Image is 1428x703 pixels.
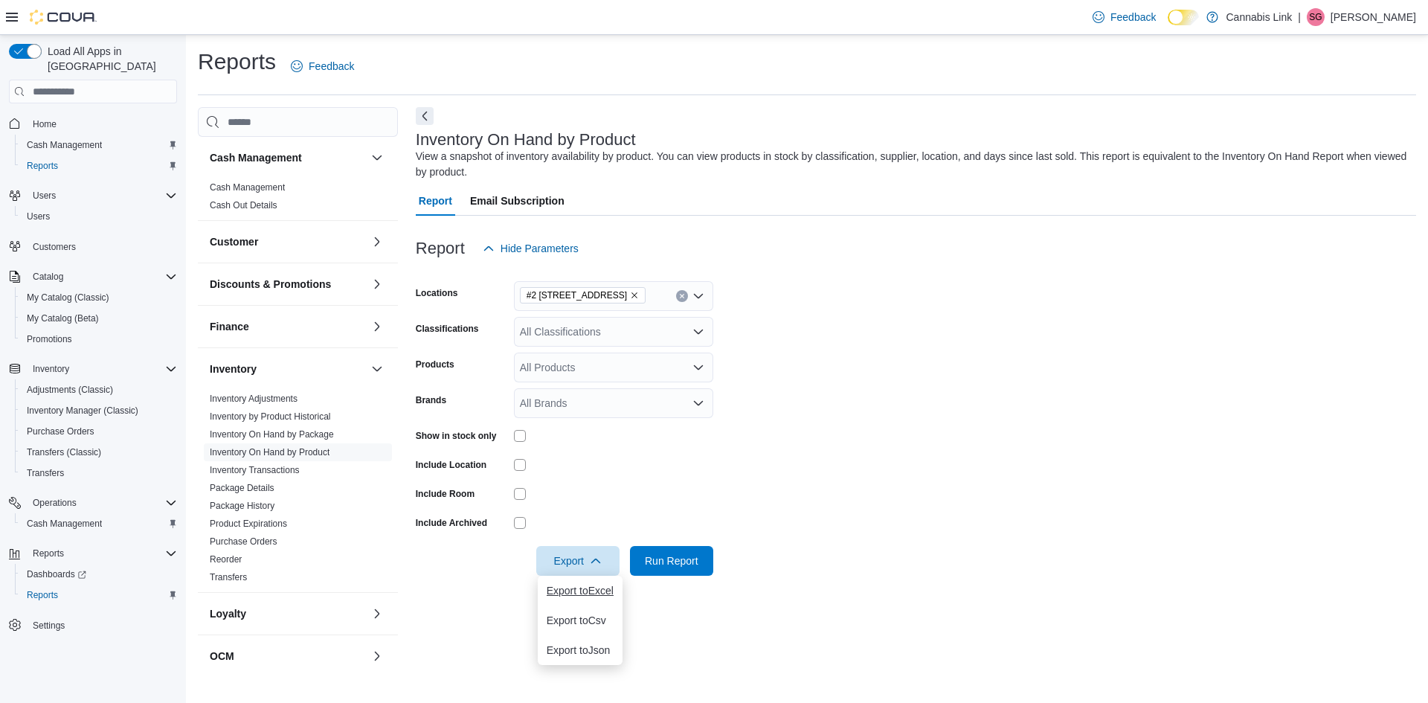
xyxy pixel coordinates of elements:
button: Remove #2 1149 Western Rd. from selection in this group [630,291,639,300]
span: Cash Management [21,136,177,154]
button: Catalog [27,268,69,286]
span: Report [419,186,452,216]
a: My Catalog (Classic) [21,289,115,306]
span: #2 1149 Western Rd. [520,287,646,304]
a: Inventory Manager (Classic) [21,402,144,420]
label: Include Room [416,488,475,500]
a: Transfers [21,464,70,482]
a: Transfers (Classic) [21,443,107,461]
span: Dashboards [27,568,86,580]
button: Inventory [368,360,386,378]
span: My Catalog (Beta) [21,309,177,327]
span: Settings [27,616,177,635]
a: Adjustments (Classic) [21,381,119,399]
span: Customers [33,241,76,253]
a: Inventory Adjustments [210,394,297,404]
span: Customers [27,237,177,256]
label: Include Location [416,459,486,471]
span: Users [21,208,177,225]
button: Catalog [3,266,183,287]
label: Include Archived [416,517,487,529]
button: Settings [3,614,183,636]
button: My Catalog (Classic) [15,287,183,308]
button: Operations [3,492,183,513]
button: Finance [210,319,365,334]
button: Cash Management [15,135,183,155]
span: #2 [STREET_ADDRESS] [527,288,627,303]
span: Cash Management [21,515,177,533]
span: Cash Management [27,139,102,151]
span: Purchase Orders [27,426,94,437]
button: Discounts & Promotions [210,277,365,292]
div: Cash Management [198,179,398,220]
button: Next [416,107,434,125]
a: Package History [210,501,274,511]
h3: Discounts & Promotions [210,277,331,292]
a: Promotions [21,330,78,348]
a: Dashboards [15,564,183,585]
span: Reports [27,589,58,601]
span: Export to Json [547,644,614,656]
a: Purchase Orders [210,536,277,547]
button: Inventory [3,359,183,379]
a: Inventory by Product Historical [210,411,331,422]
span: Inventory Manager (Classic) [21,402,177,420]
button: Users [27,187,62,205]
div: Smriti Garg [1307,8,1325,26]
button: My Catalog (Beta) [15,308,183,329]
a: Inventory On Hand by Product [210,447,329,458]
p: [PERSON_NAME] [1331,8,1416,26]
a: Home [27,115,62,133]
span: My Catalog (Beta) [27,312,99,324]
a: Reorder [210,554,242,565]
span: Inventory Manager (Classic) [27,405,138,417]
span: Feedback [1110,10,1156,25]
span: Feedback [309,59,354,74]
button: Purchase Orders [15,421,183,442]
span: Reports [21,586,177,604]
button: Export [536,546,620,576]
span: Inventory [33,363,69,375]
span: Adjustments (Classic) [27,384,113,396]
span: Purchase Orders [210,536,277,548]
span: Transfers [210,571,247,583]
span: Transfers [21,464,177,482]
h3: Report [416,240,465,257]
div: Inventory [198,390,398,592]
h3: Loyalty [210,606,246,621]
button: OCM [210,649,365,664]
span: Export to Csv [547,614,614,626]
div: View a snapshot of inventory availability by product. You can view products in stock by classific... [416,149,1409,180]
button: Reports [27,545,70,562]
span: Users [27,187,177,205]
button: Finance [368,318,386,336]
span: Inventory Transactions [210,464,300,476]
span: Adjustments (Classic) [21,381,177,399]
button: Export toJson [538,635,623,665]
button: Loyalty [368,605,386,623]
a: Customers [27,238,82,256]
p: Cannabis Link [1226,8,1292,26]
button: Inventory [210,362,365,376]
a: Inventory Transactions [210,465,300,475]
span: Catalog [27,268,177,286]
p: | [1298,8,1301,26]
a: Dashboards [21,565,92,583]
nav: Complex example [9,106,177,675]
a: Cash Management [21,136,108,154]
span: SG [1309,8,1322,26]
a: Package Details [210,483,274,493]
h1: Reports [198,47,276,77]
button: OCM [368,647,386,665]
button: Loyalty [210,606,365,621]
button: Users [3,185,183,206]
span: Reports [27,545,177,562]
span: Inventory by Product Historical [210,411,331,423]
span: Reports [33,548,64,559]
a: Reports [21,586,64,604]
span: Transfers (Classic) [21,443,177,461]
button: Customers [3,236,183,257]
span: Purchase Orders [21,423,177,440]
a: Transfers [210,572,247,582]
